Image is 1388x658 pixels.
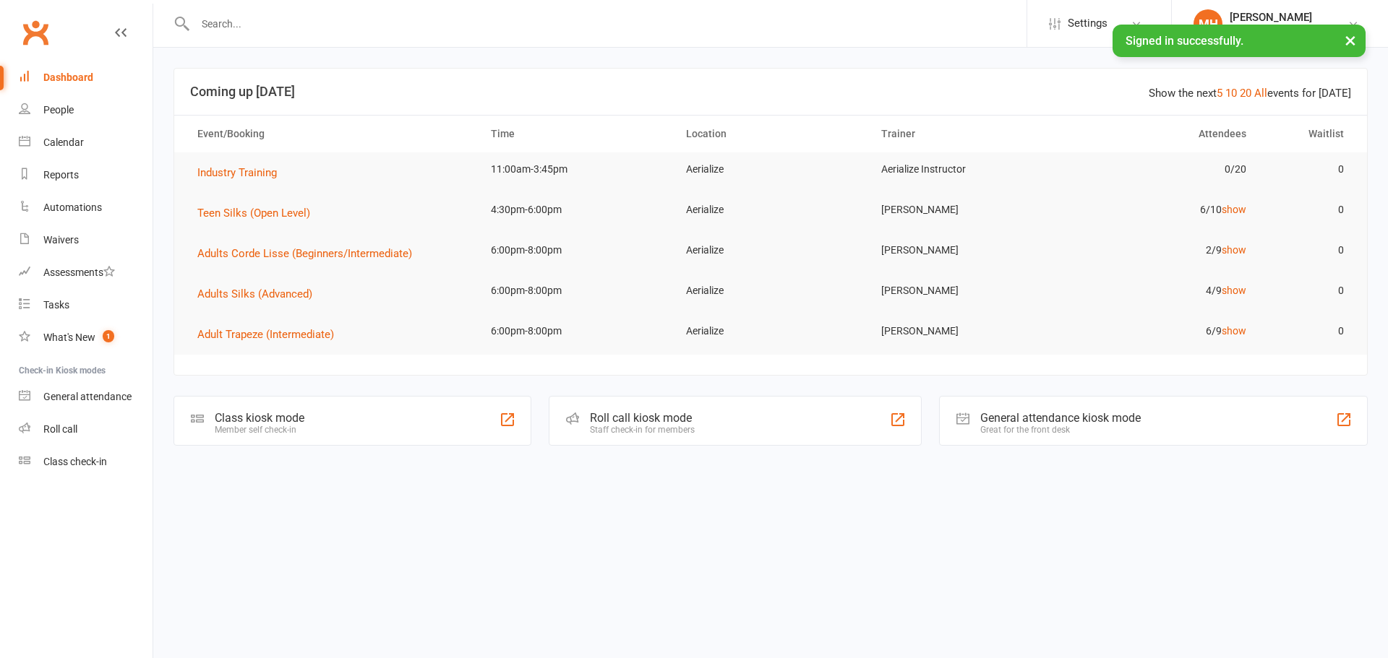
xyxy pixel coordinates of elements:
a: show [1222,285,1246,296]
a: All [1254,87,1267,100]
span: Teen Silks (Open Level) [197,207,310,220]
td: 0 [1259,233,1357,267]
td: 6/9 [1063,314,1259,348]
td: 0 [1259,152,1357,186]
a: Clubworx [17,14,53,51]
a: Tasks [19,289,153,321]
div: Roll call [43,423,77,435]
div: Class kiosk mode [215,411,304,425]
span: Adults Corde Lisse (Beginners/Intermediate) [197,247,412,260]
td: 2/9 [1063,233,1259,267]
td: 0 [1259,274,1357,308]
a: What's New1 [19,321,153,354]
td: Aerialize Instructor [868,152,1063,186]
div: Dashboard [43,72,93,83]
a: Calendar [19,126,153,159]
span: Signed in successfully. [1126,34,1243,48]
input: Search... [191,14,1027,34]
button: Adults Silks (Advanced) [197,285,322,303]
a: Automations [19,191,153,224]
div: Great for the front desk [980,425,1141,435]
button: Adults Corde Lisse (Beginners/Intermediate) [197,245,422,262]
th: Event/Booking [184,116,478,152]
td: Aerialize [673,314,868,348]
div: MH [1194,9,1222,38]
div: General attendance kiosk mode [980,411,1141,425]
div: Roll call kiosk mode [590,411,695,425]
button: Teen Silks (Open Level) [197,204,320,222]
th: Attendees [1063,116,1259,152]
a: General attendance kiosk mode [19,381,153,413]
span: 1 [103,330,114,342]
a: show [1222,325,1246,337]
span: Adult Trapeze (Intermediate) [197,328,334,341]
td: [PERSON_NAME] [868,193,1063,227]
a: 5 [1217,87,1222,100]
span: Settings [1068,7,1108,40]
td: 4/9 [1063,274,1259,308]
a: 10 [1225,87,1237,100]
div: Assessments [43,267,115,278]
span: Adults Silks (Advanced) [197,287,312,300]
div: Automations [43,202,102,213]
td: [PERSON_NAME] [868,233,1063,267]
div: People [43,104,74,116]
div: Staff check-in for members [590,425,695,435]
a: Assessments [19,256,153,289]
a: show [1222,244,1246,256]
td: [PERSON_NAME] [868,274,1063,308]
h3: Coming up [DATE] [190,85,1351,99]
div: Class check-in [43,456,107,467]
a: Dashboard [19,61,153,94]
a: 20 [1240,87,1251,100]
div: Reports [43,169,79,181]
td: 6:00pm-8:00pm [478,274,673,308]
td: 0/20 [1063,152,1259,186]
td: Aerialize [673,274,868,308]
td: Aerialize [673,152,868,186]
a: Class kiosk mode [19,446,153,478]
a: Roll call [19,413,153,446]
div: What's New [43,332,95,343]
td: 6/10 [1063,193,1259,227]
button: Industry Training [197,164,287,181]
div: Calendar [43,137,84,148]
td: 0 [1259,193,1357,227]
a: Waivers [19,224,153,256]
div: Aerialize [1230,24,1312,37]
td: 0 [1259,314,1357,348]
div: Member self check-in [215,425,304,435]
td: [PERSON_NAME] [868,314,1063,348]
button: × [1337,25,1363,56]
div: Show the next events for [DATE] [1149,85,1351,102]
span: Industry Training [197,166,277,179]
th: Waitlist [1259,116,1357,152]
td: Aerialize [673,193,868,227]
td: 4:30pm-6:00pm [478,193,673,227]
a: People [19,94,153,126]
div: [PERSON_NAME] [1230,11,1312,24]
div: Waivers [43,234,79,246]
td: 11:00am-3:45pm [478,152,673,186]
a: show [1222,204,1246,215]
th: Trainer [868,116,1063,152]
div: General attendance [43,391,132,402]
button: Adult Trapeze (Intermediate) [197,326,344,343]
td: 6:00pm-8:00pm [478,314,673,348]
th: Location [673,116,868,152]
td: 6:00pm-8:00pm [478,233,673,267]
td: Aerialize [673,233,868,267]
th: Time [478,116,673,152]
div: Tasks [43,299,69,311]
a: Reports [19,159,153,191]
